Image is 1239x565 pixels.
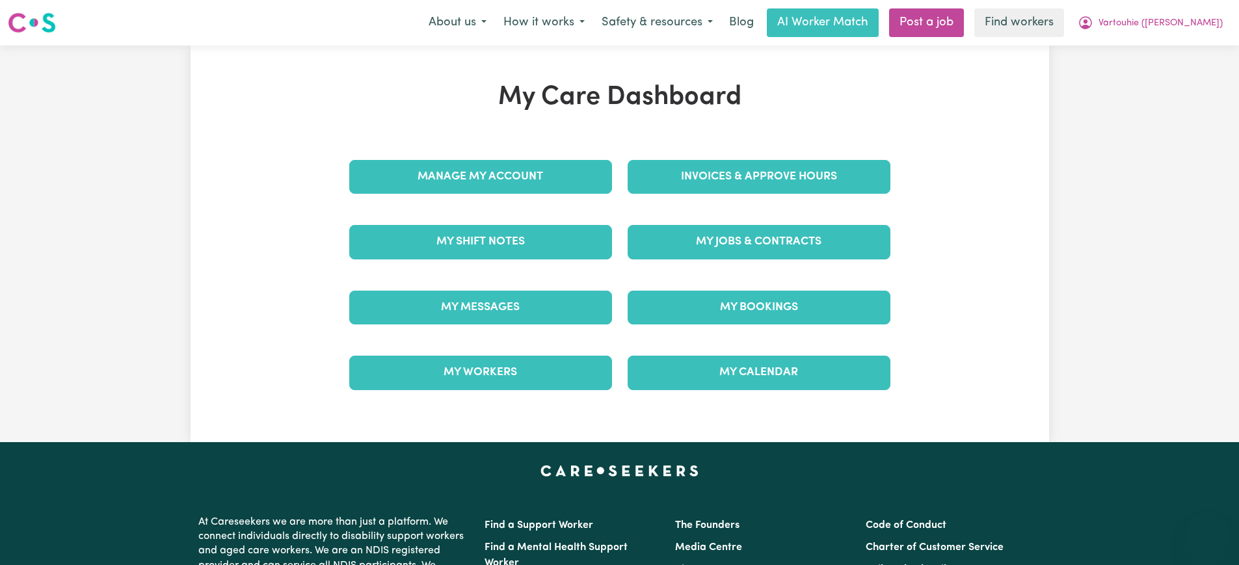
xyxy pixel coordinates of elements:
[675,520,739,531] a: The Founders
[628,356,890,389] a: My Calendar
[1069,9,1231,36] button: My Account
[341,82,898,113] h1: My Care Dashboard
[675,542,742,553] a: Media Centre
[593,9,721,36] button: Safety & resources
[889,8,964,37] a: Post a job
[349,356,612,389] a: My Workers
[349,225,612,259] a: My Shift Notes
[628,225,890,259] a: My Jobs & Contracts
[767,8,879,37] a: AI Worker Match
[866,542,1004,553] a: Charter of Customer Service
[349,160,612,194] a: Manage My Account
[974,8,1064,37] a: Find workers
[1099,16,1223,31] span: Vartouhie ([PERSON_NAME])
[485,520,593,531] a: Find a Support Worker
[1187,513,1229,555] iframe: Button to launch messaging window
[349,291,612,324] a: My Messages
[540,466,699,476] a: Careseekers home page
[866,520,946,531] a: Code of Conduct
[495,9,593,36] button: How it works
[721,8,762,37] a: Blog
[628,291,890,324] a: My Bookings
[8,8,56,38] a: Careseekers logo
[628,160,890,194] a: Invoices & Approve Hours
[420,9,495,36] button: About us
[8,11,56,34] img: Careseekers logo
